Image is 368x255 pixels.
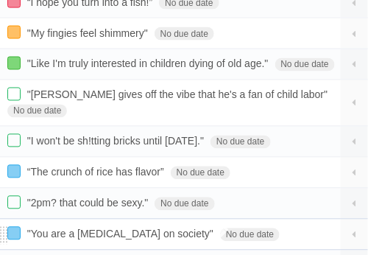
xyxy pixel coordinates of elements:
[171,167,230,180] span: No due date
[275,58,335,71] span: No due date
[27,228,217,240] span: "You are a [MEDICAL_DATA] on society"
[155,198,214,211] span: No due date
[27,198,152,209] span: "2pm? that could be sexy."
[7,26,21,39] label: Done
[7,57,21,70] label: Done
[27,27,152,39] span: "My fingies feel shimmery"
[7,88,21,101] label: Done
[155,27,214,41] span: No due date
[7,134,21,147] label: Done
[7,105,67,118] span: No due date
[7,165,21,178] label: Done
[27,58,272,70] span: "Like I'm truly interested in children dying of old age."
[210,136,270,149] span: No due date
[7,196,21,209] label: Done
[27,167,168,178] span: “The crunch of rice has flavor”
[27,89,331,101] span: "[PERSON_NAME] gives off the vibe that he's a fan of child labor"
[27,136,208,147] span: "I won't be sh!tting bricks until [DATE]."
[7,227,21,240] label: Done
[220,228,280,242] span: No due date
